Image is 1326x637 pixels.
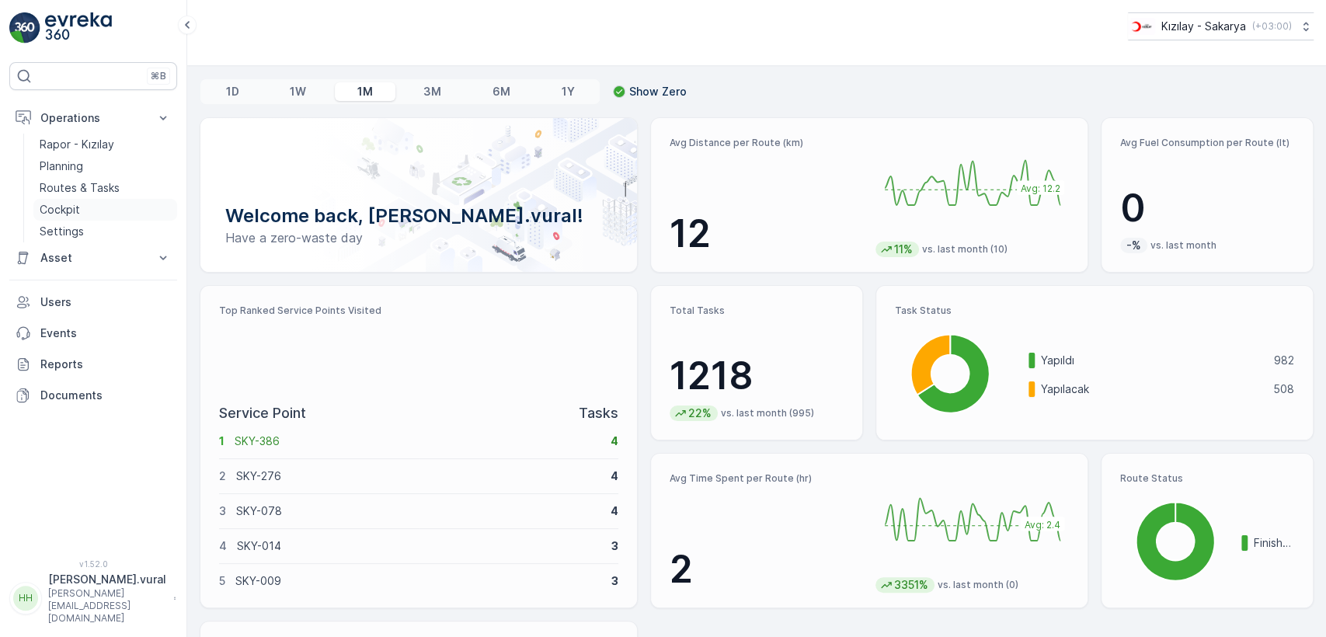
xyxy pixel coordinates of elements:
[1120,472,1294,485] p: Route Status
[9,349,177,380] a: Reports
[33,134,177,155] a: Rapor - Kızılay
[225,204,612,228] p: Welcome back, [PERSON_NAME].vural!
[721,407,814,419] p: vs. last month (995)
[670,353,844,399] p: 1218
[9,12,40,44] img: logo
[1273,381,1294,397] p: 508
[670,546,863,593] p: 2
[1120,185,1294,231] p: 0
[48,572,166,587] p: [PERSON_NAME].vural
[226,84,239,99] p: 1D
[219,433,224,449] p: 1
[9,572,177,625] button: HH[PERSON_NAME].vural[PERSON_NAME][EMAIL_ADDRESS][DOMAIN_NAME]
[219,402,306,424] p: Service Point
[1125,238,1143,253] p: -%
[1161,19,1246,34] p: Kızılay - Sakarya
[611,503,618,519] p: 4
[579,402,618,424] p: Tasks
[938,579,1018,591] p: vs. last month (0)
[40,158,83,174] p: Planning
[670,472,863,485] p: Avg Time Spent per Route (hr)
[236,468,600,484] p: SKY-276
[9,380,177,411] a: Documents
[1128,12,1314,40] button: Kızılay - Sakarya(+03:00)
[1252,20,1292,33] p: ( +03:00 )
[219,538,227,554] p: 4
[1274,353,1294,368] p: 982
[13,586,38,611] div: HH
[219,468,226,484] p: 2
[1120,137,1294,149] p: Avg Fuel Consumption per Route (lt)
[357,84,373,99] p: 1M
[670,137,863,149] p: Avg Distance per Route (km)
[33,177,177,199] a: Routes & Tasks
[235,573,601,589] p: SKY-009
[235,433,600,449] p: SKY-386
[1150,239,1216,252] p: vs. last month
[1128,18,1155,35] img: k%C4%B1z%C4%B1lay_DTAvauz.png
[611,468,618,484] p: 4
[9,559,177,569] span: v 1.52.0
[9,318,177,349] a: Events
[1041,353,1264,368] p: Yapıldı
[9,287,177,318] a: Users
[922,243,1008,256] p: vs. last month (10)
[629,84,687,99] p: Show Zero
[40,325,171,341] p: Events
[33,221,177,242] a: Settings
[225,228,612,247] p: Have a zero-waste day
[9,103,177,134] button: Operations
[33,155,177,177] a: Planning
[670,305,844,317] p: Total Tasks
[492,84,510,99] p: 6M
[893,577,930,593] p: 3351%
[290,84,306,99] p: 1W
[1041,381,1263,397] p: Yapılacak
[45,12,112,44] img: logo_light-DOdMpM7g.png
[219,573,225,589] p: 5
[1254,535,1294,551] p: Finished
[40,137,114,152] p: Rapor - Kızılay
[611,433,618,449] p: 4
[611,573,618,589] p: 3
[237,538,601,554] p: SKY-014
[219,305,618,317] p: Top Ranked Service Points Visited
[40,357,171,372] p: Reports
[33,199,177,221] a: Cockpit
[236,503,600,519] p: SKY-078
[687,406,713,421] p: 22%
[40,180,120,196] p: Routes & Tasks
[40,202,80,218] p: Cockpit
[40,294,171,310] p: Users
[423,84,441,99] p: 3M
[611,538,618,554] p: 3
[219,503,226,519] p: 3
[48,587,166,625] p: [PERSON_NAME][EMAIL_ADDRESS][DOMAIN_NAME]
[9,242,177,273] button: Asset
[670,211,863,257] p: 12
[893,242,914,257] p: 11%
[40,224,84,239] p: Settings
[561,84,574,99] p: 1Y
[40,388,171,403] p: Documents
[40,110,146,126] p: Operations
[895,305,1294,317] p: Task Status
[151,70,166,82] p: ⌘B
[40,250,146,266] p: Asset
